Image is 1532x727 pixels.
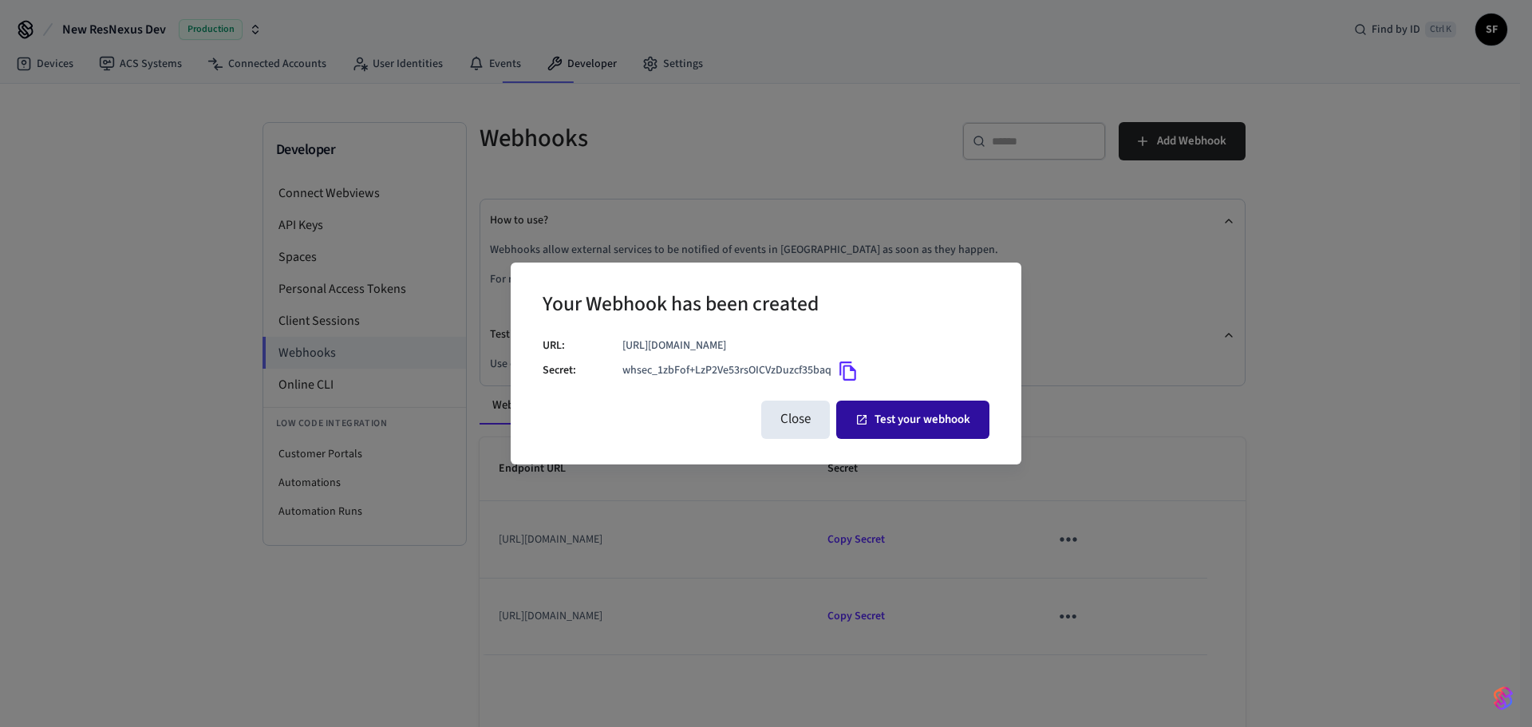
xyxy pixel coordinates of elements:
[622,338,989,354] p: [URL][DOMAIN_NAME]
[1494,686,1513,711] img: SeamLogoGradient.69752ec5.svg
[543,338,622,354] p: URL:
[543,282,819,330] h2: Your Webhook has been created
[831,354,865,388] button: Copy
[543,362,622,379] p: Secret:
[622,362,831,379] p: whsec_1zbFof+LzP2Ve53rsOICVzDuzcf35baq
[836,401,989,439] button: Test your webhook
[761,401,830,439] button: Close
